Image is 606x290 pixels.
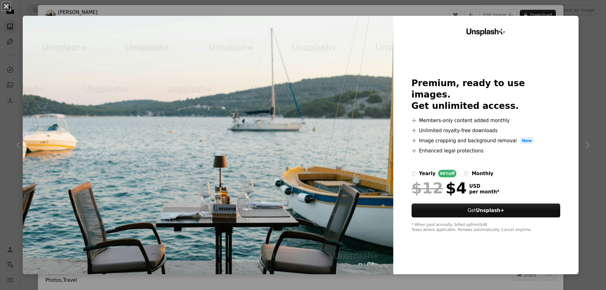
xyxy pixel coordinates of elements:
[438,170,457,177] div: 66% off
[412,147,561,155] li: Enhanced legal protections
[412,222,561,233] div: * When paid annually, billed upfront $48 Taxes where applicable. Renews automatically. Cancel any...
[412,180,467,196] div: $4
[412,204,561,217] button: GetUnsplash+
[469,183,500,189] span: USD
[412,127,561,134] li: Unlimited royalty-free downloads
[519,137,534,145] span: New
[419,170,436,177] div: yearly
[469,189,500,195] span: per month *
[412,171,417,176] input: yearly66%off
[412,180,443,196] span: $12
[412,117,561,124] li: Members-only content added monthly
[412,78,561,112] h2: Premium, ready to use images. Get unlimited access.
[472,170,493,177] div: monthly
[412,137,561,145] li: Image cropping and background removal
[476,208,504,213] strong: Unsplash+
[464,171,469,176] input: monthly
